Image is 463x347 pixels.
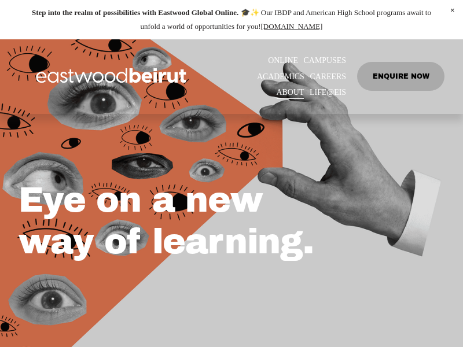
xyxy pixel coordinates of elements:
a: CAREERS [310,68,346,84]
a: folder dropdown [277,84,304,101]
h1: Eye on a new way of learning. [19,179,444,263]
a: [DOMAIN_NAME] [261,22,323,31]
span: ABOUT [277,85,304,99]
a: folder dropdown [310,84,346,101]
a: ENQUIRE NOW [357,62,444,91]
a: folder dropdown [257,68,304,84]
img: EastwoodIS Global Site [19,47,207,106]
span: ACADEMICS [257,69,304,84]
a: ONLINE [268,52,298,68]
a: folder dropdown [304,52,346,68]
span: LIFE@EIS [310,85,346,99]
span: CAMPUSES [304,53,346,68]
